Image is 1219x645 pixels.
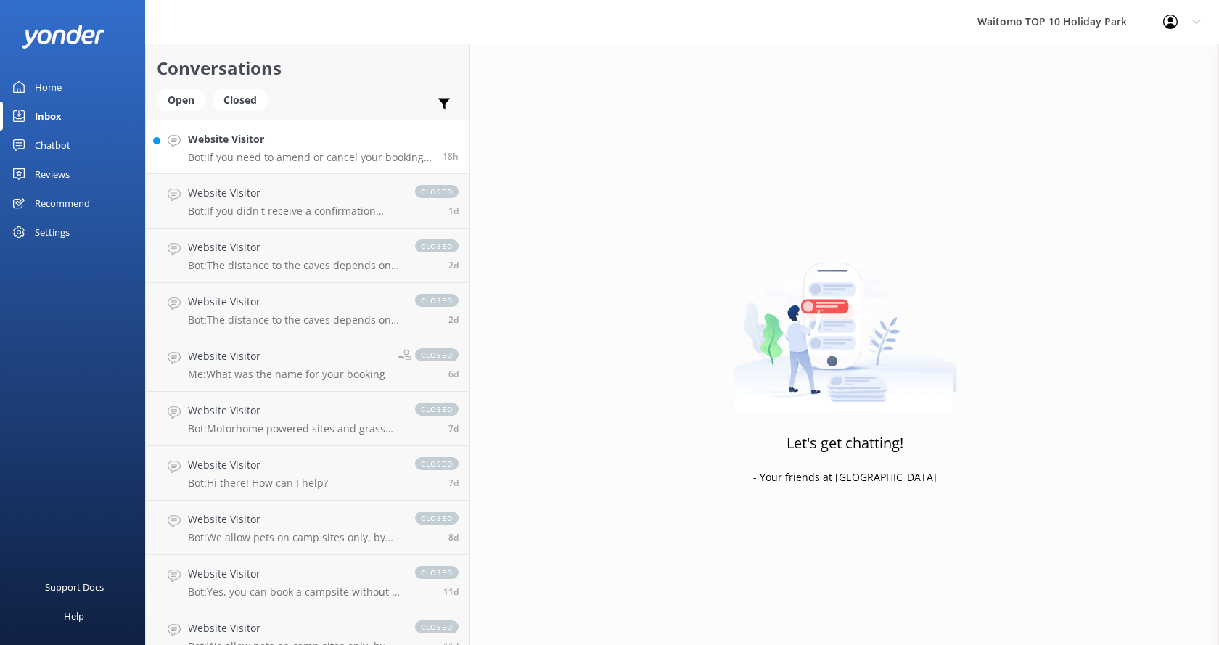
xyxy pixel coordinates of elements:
div: Help [64,601,84,630]
p: Me: What was the name for your booking [188,368,385,381]
span: Sep 16 2025 04:48pm (UTC +12:00) Pacific/Auckland [448,368,459,380]
p: Bot: The distance to the caves depends on the tour you’ve booked. If you’re visiting the 45-minut... [188,259,401,272]
span: closed [415,348,459,361]
span: closed [415,239,459,252]
a: Website VisitorBot:The distance to the caves depends on the tour you’ve booked. If you’re visitin... [146,229,469,283]
span: Sep 12 2025 10:03am (UTC +12:00) Pacific/Auckland [443,586,459,598]
p: Bot: If you need to amend or cancel your booking, please contact [EMAIL_ADDRESS][DOMAIN_NAME]. [188,151,432,164]
a: Website VisitorBot:The distance to the caves depends on the tour you’ve booked. If you’re visitin... [146,283,469,337]
span: closed [415,457,459,470]
p: Bot: Hi there! How can I help? [188,477,328,490]
span: Sep 15 2025 11:15am (UTC +12:00) Pacific/Auckland [448,531,459,543]
h4: Website Visitor [188,566,401,582]
h4: Website Visitor [188,348,385,364]
a: Website VisitorMe:What was the name for your bookingclosed6d [146,337,469,392]
span: Sep 22 2025 02:14am (UTC +12:00) Pacific/Auckland [448,205,459,217]
a: Website VisitorBot:If you need to amend or cancel your booking, please contact [EMAIL_ADDRESS][DO... [146,120,469,174]
div: Recommend [35,189,90,218]
span: closed [415,620,459,633]
h4: Website Visitor [188,239,401,255]
div: Chatbot [35,131,70,160]
div: Closed [213,89,268,111]
span: closed [415,403,459,416]
p: Bot: Motorhome powered sites and grass powered sites cost $64 for 2 people per night. Premium sit... [188,422,401,435]
div: Home [35,73,62,102]
h4: Website Visitor [188,620,401,636]
div: Open [157,89,205,111]
p: Bot: If you didn't receive a confirmation email, please email [EMAIL_ADDRESS][DOMAIN_NAME] so the... [188,205,401,218]
h3: Let's get chatting! [787,432,903,455]
img: artwork of a man stealing a conversation from at giant smartphone [733,232,957,414]
span: Sep 20 2025 05:40pm (UTC +12:00) Pacific/Auckland [448,313,459,326]
h2: Conversations [157,54,459,82]
div: Support Docs [45,572,104,601]
p: Bot: Yes, you can book a campsite without a tent. You can view campsite pricing and availability ... [188,586,401,599]
a: Website VisitorBot:Motorhome powered sites and grass powered sites cost $64 for 2 people per nigh... [146,392,469,446]
a: Website VisitorBot:Yes, you can book a campsite without a tent. You can view campsite pricing and... [146,555,469,609]
span: Sep 16 2025 04:12pm (UTC +12:00) Pacific/Auckland [448,422,459,435]
span: Sep 22 2025 10:28pm (UTC +12:00) Pacific/Auckland [443,150,459,163]
span: closed [415,185,459,198]
img: yonder-white-logo.png [22,25,105,49]
span: closed [415,566,459,579]
h4: Website Visitor [188,131,432,147]
a: Website VisitorBot:If you didn't receive a confirmation email, please email [EMAIL_ADDRESS][DOMAI... [146,174,469,229]
div: Settings [35,218,70,247]
h4: Website Visitor [188,403,401,419]
p: Bot: We allow pets on camp sites only, by prior arrangement outside of peak season, with a charge... [188,531,401,544]
a: Website VisitorBot:We allow pets on camp sites only, by prior arrangement outside of peak season,... [146,501,469,555]
p: - Your friends at [GEOGRAPHIC_DATA] [753,469,937,485]
h4: Website Visitor [188,512,401,527]
div: Inbox [35,102,62,131]
span: Sep 20 2025 08:14pm (UTC +12:00) Pacific/Auckland [448,259,459,271]
h4: Website Visitor [188,185,401,201]
a: Website VisitorBot:Hi there! How can I help?closed7d [146,446,469,501]
span: closed [415,294,459,307]
p: Bot: The distance to the caves depends on the tour you’ve booked. If you’re visiting the 45-minut... [188,313,401,326]
h4: Website Visitor [188,294,401,310]
a: Closed [213,91,275,107]
span: closed [415,512,459,525]
a: Open [157,91,213,107]
div: Reviews [35,160,70,189]
span: Sep 16 2025 09:29am (UTC +12:00) Pacific/Auckland [448,477,459,489]
h4: Website Visitor [188,457,328,473]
